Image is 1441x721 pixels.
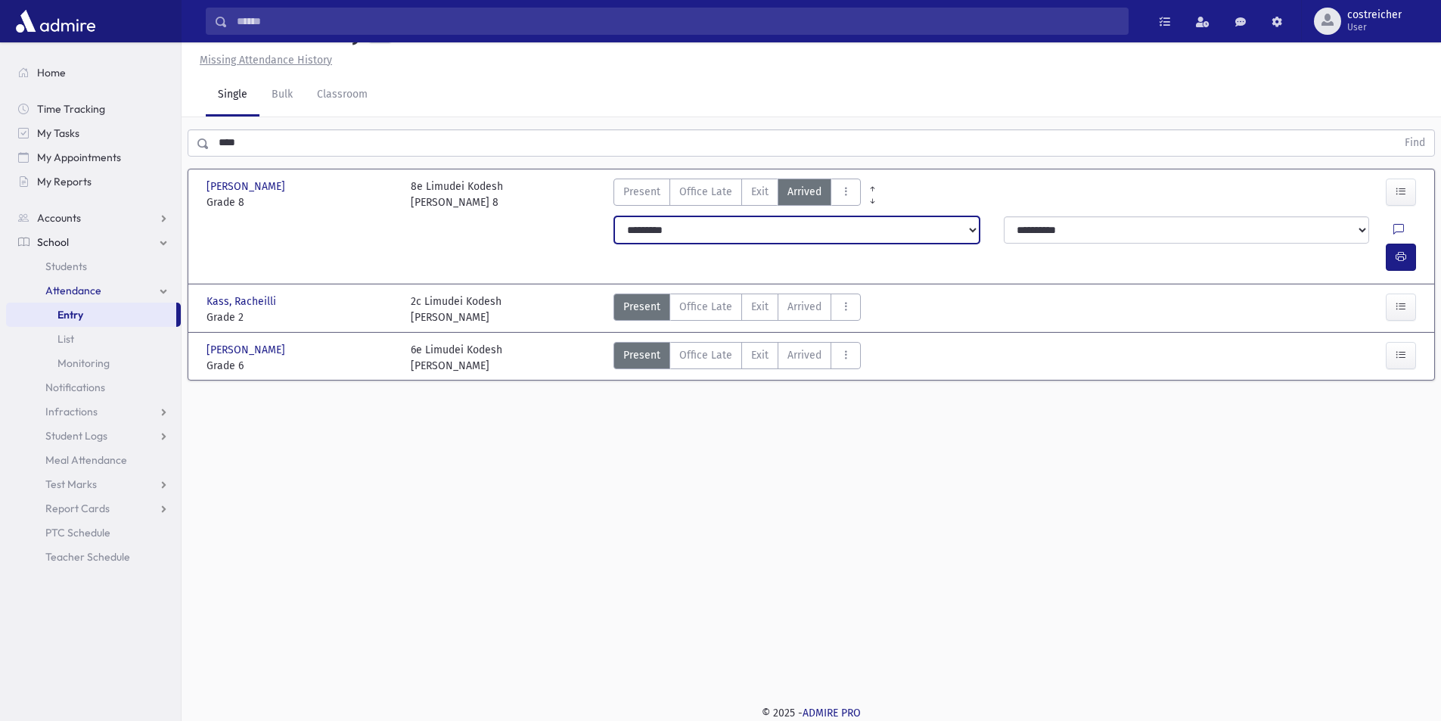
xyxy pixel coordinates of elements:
[305,74,380,117] a: Classroom
[613,342,861,374] div: AttTypes
[45,405,98,418] span: Infractions
[6,303,176,327] a: Entry
[37,235,69,249] span: School
[207,294,279,309] span: Kass, Racheilli
[200,54,332,67] u: Missing Attendance History
[45,502,110,515] span: Report Cards
[37,151,121,164] span: My Appointments
[207,179,288,194] span: [PERSON_NAME]
[228,8,1128,35] input: Search
[6,351,181,375] a: Monitoring
[206,74,259,117] a: Single
[787,184,821,200] span: Arrived
[45,550,130,564] span: Teacher Schedule
[6,278,181,303] a: Attendance
[12,6,99,36] img: AdmirePro
[57,332,74,346] span: List
[37,211,81,225] span: Accounts
[6,375,181,399] a: Notifications
[6,399,181,424] a: Infractions
[207,309,396,325] span: Grade 2
[37,102,105,116] span: Time Tracking
[6,230,181,254] a: School
[751,184,769,200] span: Exit
[259,74,305,117] a: Bulk
[6,496,181,521] a: Report Cards
[623,184,660,200] span: Present
[787,347,821,363] span: Arrived
[207,194,396,210] span: Grade 8
[6,61,181,85] a: Home
[45,284,101,297] span: Attendance
[6,254,181,278] a: Students
[751,347,769,363] span: Exit
[45,381,105,394] span: Notifications
[679,299,732,315] span: Office Late
[194,54,332,67] a: Missing Attendance History
[6,448,181,472] a: Meal Attendance
[613,294,861,325] div: AttTypes
[1347,9,1402,21] span: costreicher
[45,429,107,443] span: Student Logs
[1347,21,1402,33] span: User
[679,184,732,200] span: Office Late
[751,299,769,315] span: Exit
[57,356,110,370] span: Monitoring
[45,259,87,273] span: Students
[613,179,861,210] div: AttTypes
[623,347,660,363] span: Present
[623,299,660,315] span: Present
[37,66,66,79] span: Home
[45,477,97,491] span: Test Marks
[411,342,502,374] div: 6e Limudei Kodesh [PERSON_NAME]
[787,299,821,315] span: Arrived
[6,145,181,169] a: My Appointments
[6,97,181,121] a: Time Tracking
[6,121,181,145] a: My Tasks
[6,472,181,496] a: Test Marks
[207,358,396,374] span: Grade 6
[1396,130,1434,156] button: Find
[679,347,732,363] span: Office Late
[45,526,110,539] span: PTC Schedule
[411,179,503,210] div: 8e Limudei Kodesh [PERSON_NAME] 8
[411,294,502,325] div: 2c Limudei Kodesh [PERSON_NAME]
[57,308,83,322] span: Entry
[45,453,127,467] span: Meal Attendance
[207,342,288,358] span: [PERSON_NAME]
[6,206,181,230] a: Accounts
[206,705,1417,721] div: © 2025 -
[6,521,181,545] a: PTC Schedule
[6,327,181,351] a: List
[37,175,92,188] span: My Reports
[6,545,181,569] a: Teacher Schedule
[37,126,79,140] span: My Tasks
[6,424,181,448] a: Student Logs
[6,169,181,194] a: My Reports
